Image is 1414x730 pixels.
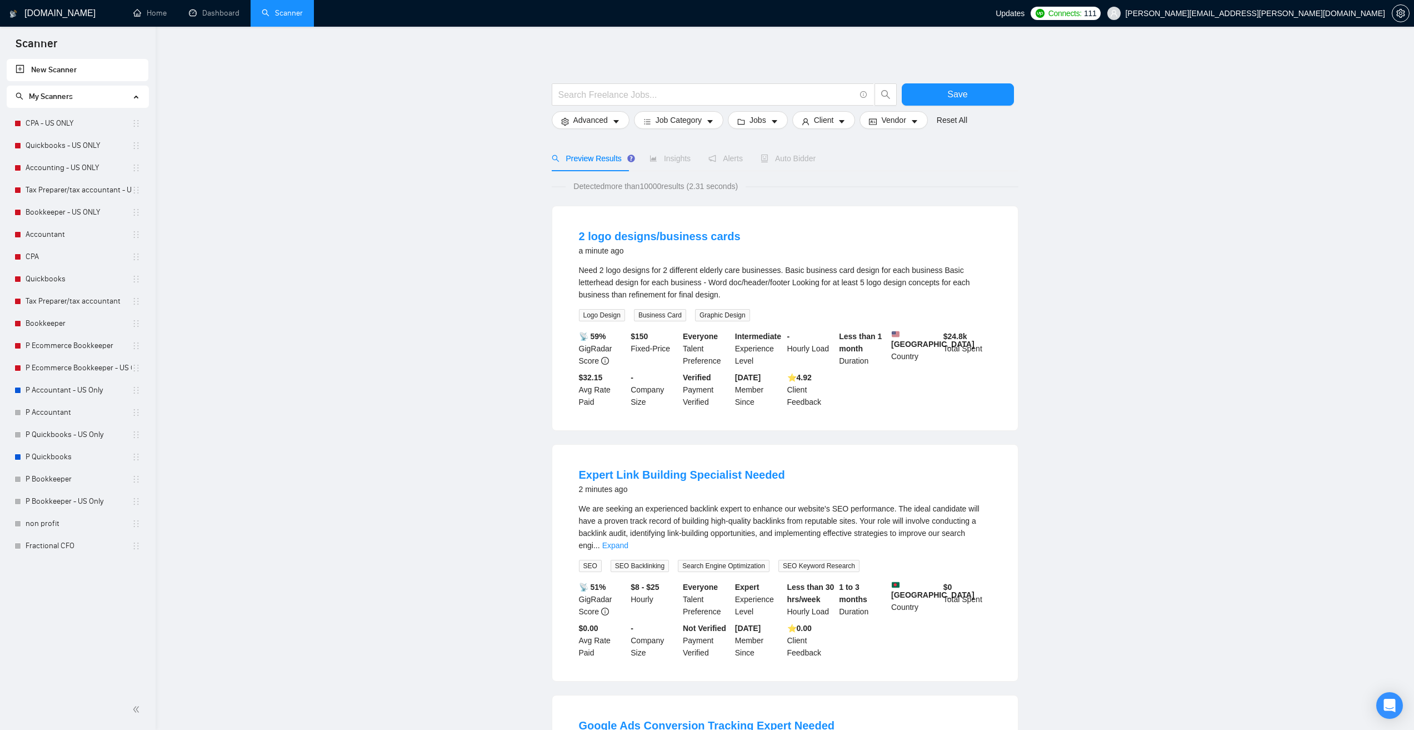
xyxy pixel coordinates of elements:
[579,483,785,496] div: 2 minutes ago
[26,379,132,401] a: P Accountant - US Only
[579,560,602,572] span: SEO
[631,332,648,341] b: $ 150
[558,88,855,102] input: Search Freelance Jobs...
[869,117,877,126] span: idcard
[16,92,73,101] span: My Scanners
[577,330,629,367] div: GigRadar Score
[1048,7,1082,19] span: Connects:
[839,332,882,353] b: Less than 1 month
[579,244,741,257] div: a minute ago
[7,36,66,59] span: Scanner
[1392,9,1410,18] a: setting
[132,430,141,439] span: holder
[937,114,967,126] a: Reset All
[7,513,148,535] li: non profit
[132,364,141,373] span: holder
[7,401,148,424] li: P Accountant
[737,117,745,126] span: folder
[7,379,148,401] li: P Accountant - US Only
[132,319,141,328] span: holder
[838,117,846,126] span: caret-down
[735,583,760,592] b: Expert
[16,92,23,100] span: search
[678,560,770,572] span: Search Engine Optimization
[860,111,927,129] button: idcardVendorcaret-down
[1084,7,1096,19] span: 111
[579,309,625,321] span: Logo Design
[579,332,606,341] b: 📡 59%
[681,622,733,659] div: Payment Verified
[681,371,733,408] div: Payment Verified
[802,117,810,126] span: user
[7,312,148,335] li: Bookkeeper
[7,290,148,312] li: Tax Preparer/tax accountant
[579,583,606,592] b: 📡 51%
[9,5,17,23] img: logo
[1036,9,1045,18] img: upwork-logo.png
[892,330,900,338] img: 🇺🇸
[7,224,148,246] li: Accountant
[643,117,651,126] span: bars
[579,230,741,242] a: 2 logo designs/business cards
[579,373,603,382] b: $32.15
[785,581,837,618] div: Hourly Load
[7,59,148,81] li: New Scanner
[631,373,633,382] b: -
[26,268,132,290] a: Quickbooks
[26,424,132,446] a: P Quickbooks - US Only
[579,504,980,550] span: We are seeking an experienced backlink expert to enhance our website's SEO performance. The ideal...
[7,446,148,468] li: P Quickbooks
[566,180,746,192] span: Detected more than 10000 results (2.31 seconds)
[7,135,148,157] li: Quickbooks - US ONLY
[133,8,167,18] a: homeHome
[634,111,723,129] button: barsJob Categorycaret-down
[7,157,148,179] li: Accounting - US ONLY
[785,330,837,367] div: Hourly Load
[943,583,952,592] b: $ 0
[26,513,132,535] a: non profit
[26,201,132,224] a: Bookkeeper - US ONLY
[875,83,897,106] button: search
[26,335,132,357] a: P Ecommerce Bookkeeper
[839,583,867,604] b: 1 to 3 months
[593,541,600,550] span: ...
[735,332,781,341] b: Intermediate
[16,59,139,81] a: New Scanner
[891,330,975,349] b: [GEOGRAPHIC_DATA]
[1392,9,1409,18] span: setting
[947,87,967,101] span: Save
[649,154,691,163] span: Insights
[941,330,993,367] div: Total Spent
[561,117,569,126] span: setting
[552,154,632,163] span: Preview Results
[132,119,141,128] span: holder
[943,332,967,341] b: $ 24.8k
[7,468,148,490] li: P Bookkeeper
[132,208,141,217] span: holder
[911,117,918,126] span: caret-down
[837,581,889,618] div: Duration
[695,309,750,321] span: Graphic Design
[26,446,132,468] a: P Quickbooks
[626,153,636,163] div: Tooltip anchor
[778,560,860,572] span: SEO Keyword Research
[771,117,778,126] span: caret-down
[708,155,716,162] span: notification
[26,112,132,135] a: CPA - US ONLY
[7,179,148,201] li: Tax Preparer/tax accountant - US ONLY
[634,309,686,321] span: Business Card
[611,560,669,572] span: SEO Backlinking
[681,581,733,618] div: Talent Preference
[785,371,837,408] div: Client Feedback
[7,424,148,446] li: P Quickbooks - US Only
[579,469,785,481] a: Expert Link Building Specialist Needed
[996,9,1025,18] span: Updates
[132,297,141,306] span: holder
[7,112,148,135] li: CPA - US ONLY
[132,475,141,484] span: holder
[26,135,132,157] a: Quickbooks - US ONLY
[892,581,900,589] img: 🇧🇩
[132,163,141,172] span: holder
[552,155,559,162] span: search
[706,117,714,126] span: caret-down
